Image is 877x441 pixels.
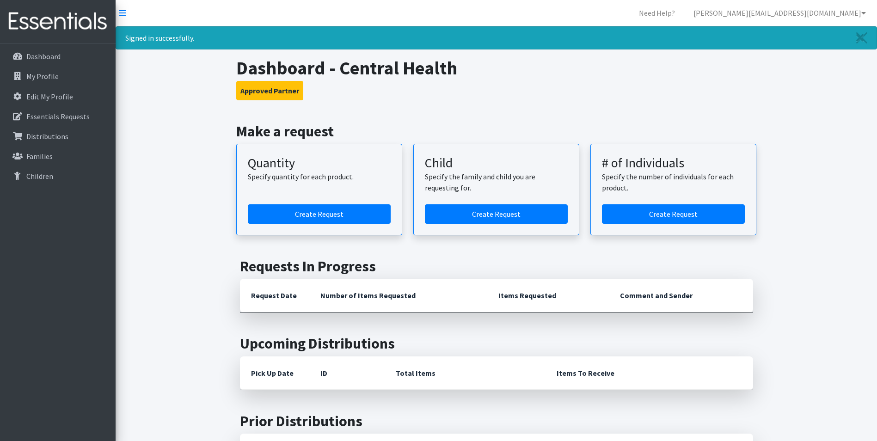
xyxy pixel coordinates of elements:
a: My Profile [4,67,112,86]
th: Number of Items Requested [309,279,488,312]
th: ID [309,356,385,390]
button: Approved Partner [236,81,303,100]
p: Specify the number of individuals for each product. [602,171,745,193]
a: [PERSON_NAME][EMAIL_ADDRESS][DOMAIN_NAME] [686,4,873,22]
a: Need Help? [632,4,682,22]
p: Specify the family and child you are requesting for. [425,171,568,193]
th: Items Requested [487,279,609,312]
th: Comment and Sender [609,279,753,312]
a: Edit My Profile [4,87,112,106]
img: HumanEssentials [4,6,112,37]
h1: Dashboard - Central Health [236,57,756,79]
th: Total Items [385,356,546,390]
a: Children [4,167,112,185]
p: My Profile [26,72,59,81]
h2: Prior Distributions [240,412,753,430]
th: Request Date [240,279,309,312]
p: Edit My Profile [26,92,73,101]
th: Pick Up Date [240,356,309,390]
p: Essentials Requests [26,112,90,121]
h2: Requests In Progress [240,257,753,275]
p: Distributions [26,132,68,141]
h2: Upcoming Distributions [240,335,753,352]
a: Create a request by quantity [248,204,391,224]
h3: Child [425,155,568,171]
a: Distributions [4,127,112,146]
th: Items To Receive [546,356,753,390]
p: Specify quantity for each product. [248,171,391,182]
p: Children [26,171,53,181]
a: Close [847,27,877,49]
p: Families [26,152,53,161]
a: Dashboard [4,47,112,66]
a: Create a request for a child or family [425,204,568,224]
a: Create a request by number of individuals [602,204,745,224]
p: Dashboard [26,52,61,61]
a: Essentials Requests [4,107,112,126]
div: Signed in successfully. [116,26,877,49]
h3: # of Individuals [602,155,745,171]
a: Families [4,147,112,165]
h3: Quantity [248,155,391,171]
h2: Make a request [236,122,756,140]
